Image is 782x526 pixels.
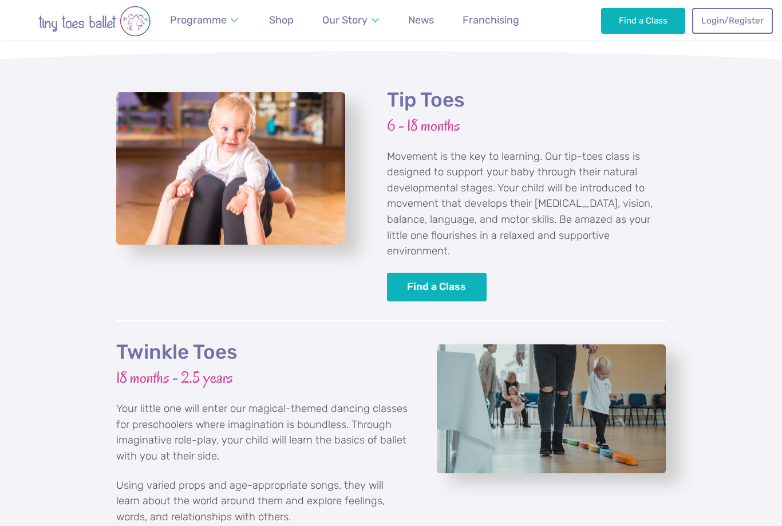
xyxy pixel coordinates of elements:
a: Find a Class [387,273,487,302]
a: Shop [264,7,299,33]
span: News [408,14,434,26]
a: News [403,7,439,33]
h3: 6 - 18 months [387,115,666,136]
img: tiny toes ballet [14,6,175,37]
span: Our Story [322,14,368,26]
a: View full-size image [437,344,666,473]
h2: Tip Toes [387,88,666,113]
a: Franchising [457,7,524,33]
span: Franchising [463,14,519,26]
p: Your little one will enter our magical-themed dancing classes for preschoolers where imagination ... [116,401,408,464]
a: Our Story [317,7,385,33]
span: Shop [269,14,294,26]
h3: 18 months - 2.5 years [116,367,408,388]
a: View full-size image [116,92,345,245]
span: Programme [170,14,227,26]
p: Using varied props and age-appropriate songs, they will learn about the world around them and exp... [116,478,408,525]
h2: Twinkle Toes [116,340,408,365]
a: Find a Class [601,8,685,33]
p: Movement is the key to learning. Our tip-toes class is designed to support your baby through thei... [387,149,666,260]
a: Login/Register [692,8,772,33]
a: Programme [165,7,244,33]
